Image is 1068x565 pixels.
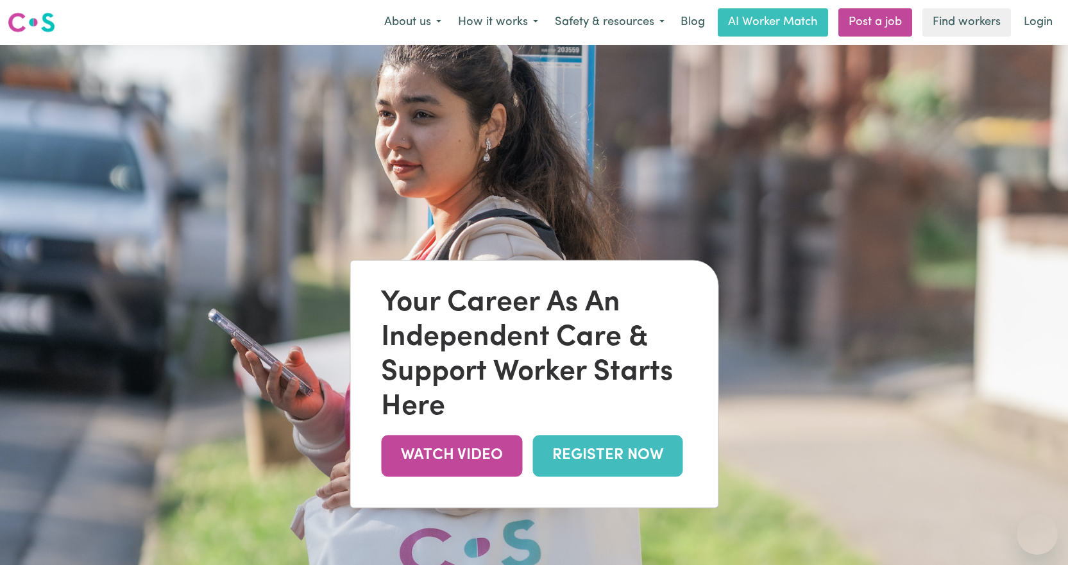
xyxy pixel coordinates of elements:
a: Post a job [838,8,912,37]
div: Your Career As An Independent Care & Support Worker Starts Here [381,286,687,425]
a: Blog [673,8,713,37]
img: Careseekers logo [8,11,55,34]
a: AI Worker Match [718,8,828,37]
button: Safety & resources [547,9,673,36]
iframe: Button to launch messaging window [1017,514,1058,555]
a: Find workers [922,8,1011,37]
a: REGISTER NOW [532,435,682,476]
a: Login [1016,8,1060,37]
a: Careseekers logo [8,8,55,37]
button: How it works [450,9,547,36]
a: WATCH VIDEO [381,435,522,476]
button: About us [376,9,450,36]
